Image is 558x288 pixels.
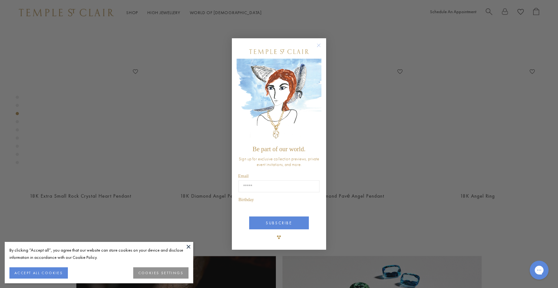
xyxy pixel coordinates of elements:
[249,49,309,54] img: Temple St. Clair
[249,216,309,229] button: SUBSCRIBE
[273,231,285,243] img: TSC
[238,180,320,192] input: Email
[253,146,305,152] span: Be part of our world.
[133,267,189,279] button: COOKIES SETTINGS
[527,259,552,282] iframe: Gorgias live chat messenger
[239,156,319,167] span: Sign up for exclusive collection previews, private event invitations, and more.
[9,247,189,261] div: By clicking “Accept all”, you agree that our website can store cookies on your device and disclos...
[237,59,321,142] img: c4a9eb12-d91a-4d4a-8ee0-386386f4f338.jpeg
[238,197,254,202] span: Birthday
[9,267,68,279] button: ACCEPT ALL COOKIES
[238,174,249,179] span: Email
[318,45,326,52] button: Close dialog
